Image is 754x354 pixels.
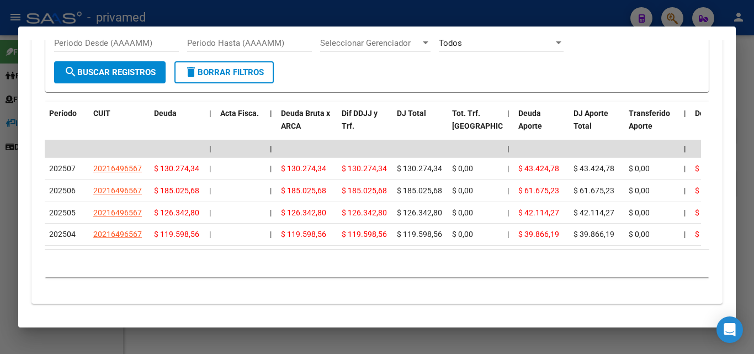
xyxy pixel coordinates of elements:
[270,230,272,239] span: |
[518,186,559,195] span: $ 61.675,23
[507,164,509,173] span: |
[439,38,462,48] span: Todos
[154,164,199,173] span: $ 130.274,34
[695,186,740,195] span: $ 123.350,45
[695,230,736,239] span: $ 79.732,38
[342,208,387,217] span: $ 126.342,80
[629,164,650,173] span: $ 0,00
[184,65,198,78] mat-icon: delete
[684,186,686,195] span: |
[93,186,142,195] span: 20216496567
[49,109,77,118] span: Período
[574,186,614,195] span: $ 61.675,23
[452,164,473,173] span: $ 0,00
[518,109,542,130] span: Deuda Aporte
[629,109,670,130] span: Transferido Aporte
[452,186,473,195] span: $ 0,00
[574,164,614,173] span: $ 43.424,78
[209,144,211,153] span: |
[574,230,614,239] span: $ 39.866,19
[270,164,272,173] span: |
[514,102,569,150] datatable-header-cell: Deuda Aporte
[154,208,199,217] span: $ 126.342,80
[397,109,426,118] span: DJ Total
[397,186,442,195] span: $ 185.025,68
[64,67,156,77] span: Buscar Registros
[93,109,110,118] span: CUIT
[154,109,177,118] span: Deuda
[518,230,559,239] span: $ 39.866,19
[45,102,89,150] datatable-header-cell: Período
[281,164,326,173] span: $ 130.274,34
[342,164,387,173] span: $ 130.274,34
[93,164,142,173] span: 20216496567
[49,230,76,239] span: 202504
[507,208,509,217] span: |
[452,208,473,217] span: $ 0,00
[154,186,199,195] span: $ 185.025,68
[270,109,272,118] span: |
[507,109,509,118] span: |
[281,208,326,217] span: $ 126.342,80
[209,164,211,173] span: |
[624,102,679,150] datatable-header-cell: Transferido Aporte
[209,230,211,239] span: |
[716,316,743,343] div: Open Intercom Messenger
[518,164,559,173] span: $ 43.424,78
[684,208,686,217] span: |
[342,109,378,130] span: Dif DDJJ y Trf.
[93,208,142,217] span: 20216496567
[684,230,686,239] span: |
[281,109,330,130] span: Deuda Bruta x ARCA
[507,230,509,239] span: |
[209,186,211,195] span: |
[503,102,514,150] datatable-header-cell: |
[49,186,76,195] span: 202506
[209,109,211,118] span: |
[507,186,509,195] span: |
[695,164,736,173] span: $ 86.849,56
[49,164,76,173] span: 202507
[448,102,503,150] datatable-header-cell: Tot. Trf. Bruto
[397,208,442,217] span: $ 126.342,80
[574,208,614,217] span: $ 42.114,27
[695,208,736,217] span: $ 84.228,53
[574,109,608,130] span: DJ Aporte Total
[277,102,337,150] datatable-header-cell: Deuda Bruta x ARCA
[397,164,442,173] span: $ 130.274,34
[270,208,272,217] span: |
[684,144,686,153] span: |
[49,208,76,217] span: 202505
[342,230,387,239] span: $ 119.598,56
[518,208,559,217] span: $ 42.114,27
[209,208,211,217] span: |
[392,102,448,150] datatable-header-cell: DJ Total
[89,102,150,150] datatable-header-cell: CUIT
[397,230,442,239] span: $ 119.598,56
[507,144,509,153] span: |
[342,186,387,195] span: $ 185.025,68
[679,102,691,150] datatable-header-cell: |
[184,67,264,77] span: Borrar Filtros
[270,144,272,153] span: |
[174,61,274,83] button: Borrar Filtros
[337,102,392,150] datatable-header-cell: Dif DDJJ y Trf.
[150,102,205,150] datatable-header-cell: Deuda
[629,230,650,239] span: $ 0,00
[64,65,77,78] mat-icon: search
[154,230,199,239] span: $ 119.598,56
[281,230,326,239] span: $ 119.598,56
[266,102,277,150] datatable-header-cell: |
[216,102,266,150] datatable-header-cell: Acta Fisca.
[629,186,650,195] span: $ 0,00
[569,102,624,150] datatable-header-cell: DJ Aporte Total
[452,230,473,239] span: $ 0,00
[452,109,527,130] span: Tot. Trf. [GEOGRAPHIC_DATA]
[691,102,746,150] datatable-header-cell: Deuda Contr.
[320,38,421,48] span: Seleccionar Gerenciador
[205,102,216,150] datatable-header-cell: |
[270,186,272,195] span: |
[684,164,686,173] span: |
[684,109,686,118] span: |
[220,109,259,118] span: Acta Fisca.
